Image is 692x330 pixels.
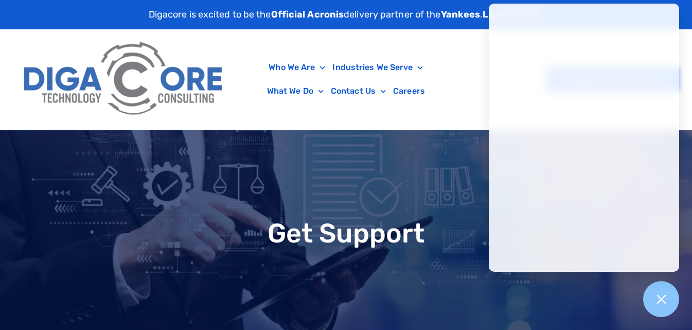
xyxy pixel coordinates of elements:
[149,8,544,22] p: Digacore is excited to be the delivery partner of the .
[5,220,687,247] h1: Get Support
[389,79,429,103] a: Careers
[327,79,389,103] a: Contact Us
[271,9,344,20] strong: Official Acronis
[265,56,329,79] a: Who We Are
[483,9,543,20] a: LEARN MORE
[18,34,230,125] img: Digacore Logo
[235,56,457,103] nav: Menu
[489,4,679,272] iframe: Chatgenie Messenger
[441,9,481,20] strong: Yankees
[263,79,327,103] a: What We Do
[329,56,427,79] a: Industries We Serve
